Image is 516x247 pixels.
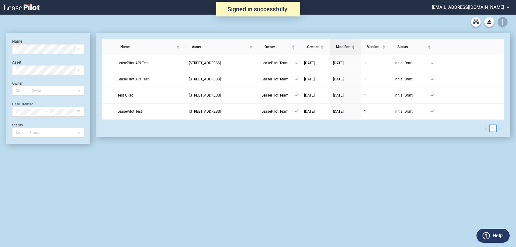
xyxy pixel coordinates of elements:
[120,44,175,50] span: Name
[304,92,327,98] a: [DATE]
[304,61,315,65] span: [DATE]
[12,39,22,44] label: Name
[364,108,388,115] a: 1
[304,108,327,115] a: [DATE]
[333,60,358,66] a: [DATE]
[361,39,391,55] th: Version
[261,92,294,98] span: LeasePilot Team
[12,60,21,65] label: Asset
[364,60,388,66] a: 1
[304,76,327,82] a: [DATE]
[430,61,434,65] span: down
[476,229,510,243] button: Help
[482,125,489,132] li: Previous Page
[304,109,315,114] span: [DATE]
[333,93,344,97] span: [DATE]
[364,93,366,97] span: 1
[497,125,504,132] button: right
[301,39,330,55] th: Created
[497,125,504,132] li: Next Page
[43,110,48,114] span: swap-right
[364,77,366,81] span: 1
[364,76,388,82] a: 1
[12,123,23,127] label: Status
[333,61,344,65] span: [DATE]
[499,127,502,130] span: right
[189,60,255,66] a: [STREET_ADDRESS]
[391,39,437,55] th: Status
[304,60,327,66] a: [DATE]
[294,94,298,97] span: down
[294,61,298,65] span: down
[333,92,358,98] a: [DATE]
[117,93,133,97] span: Test Gilad
[117,109,142,114] span: LeasePilot Test
[394,76,430,82] span: Initial Draft
[216,2,300,16] div: Signed in successfully.
[189,76,255,82] a: [STREET_ADDRESS]
[117,60,183,66] a: LeasePilot API Test
[333,77,344,81] span: [DATE]
[12,102,33,106] label: Date Created
[333,76,358,82] a: [DATE]
[117,76,183,82] a: LeasePilot API Test
[294,77,298,81] span: down
[482,125,489,132] button: left
[493,232,503,240] label: Help
[367,44,381,50] span: Version
[304,93,315,97] span: [DATE]
[43,110,48,114] span: to
[394,60,430,66] span: Initial Draft
[117,61,149,65] span: LeasePilot API Test
[117,92,183,98] a: Test Gilad
[364,92,388,98] a: 1
[189,77,221,81] span: 109 State Street
[489,125,497,132] li: 1
[484,17,494,27] a: Download Blank Form
[333,108,358,115] a: [DATE]
[364,109,366,114] span: 1
[471,17,481,27] a: Archive
[189,92,255,98] a: [STREET_ADDRESS]
[397,44,427,50] span: Status
[430,110,434,113] span: down
[12,81,23,86] label: Owner
[117,77,149,81] span: LeasePilot API Test
[364,61,366,65] span: 1
[261,108,294,115] span: LeasePilot Team
[265,44,291,50] span: Owner
[258,39,301,55] th: Owner
[394,92,430,98] span: Initial Draft
[394,108,430,115] span: Initial Draft
[336,44,351,50] span: Modified
[261,76,294,82] span: LeasePilot Team
[189,61,221,65] span: 109 State Street
[333,109,344,114] span: [DATE]
[307,44,320,50] span: Created
[189,108,255,115] a: [STREET_ADDRESS]
[261,60,294,66] span: LeasePilot Team
[484,127,487,130] span: left
[330,39,361,55] th: Modified
[304,77,315,81] span: [DATE]
[430,94,434,97] span: down
[186,39,258,55] th: Asset
[189,109,221,114] span: 109 State Street
[490,125,496,132] a: 1
[117,108,183,115] a: LeasePilot Test
[189,93,221,97] span: 109 State Street
[294,110,298,113] span: down
[114,39,186,55] th: Name
[192,44,248,50] span: Asset
[430,77,434,81] span: down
